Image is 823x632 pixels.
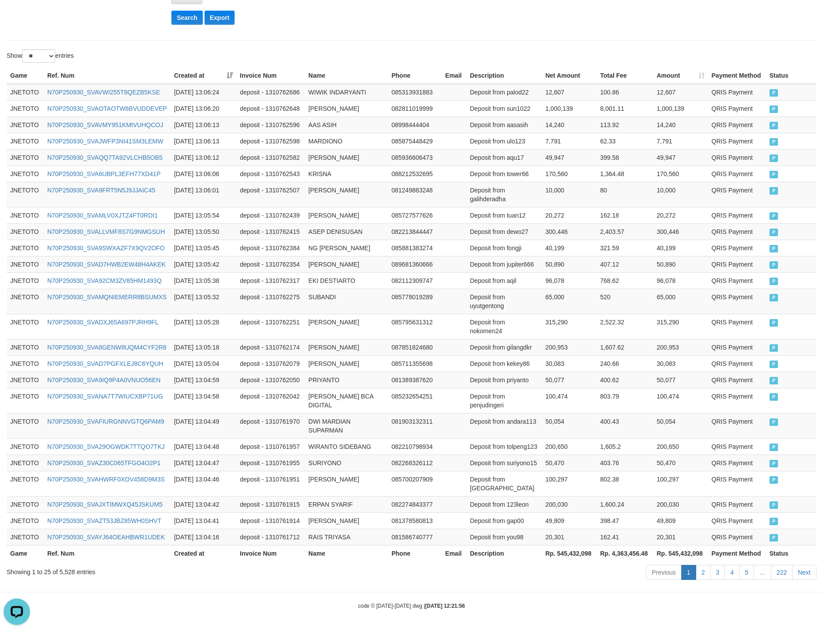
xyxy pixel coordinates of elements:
[47,105,167,112] a: N70P250930_SVAOTAOTW6BVUDDEVEP
[236,100,305,117] td: deposit - 1310762648
[47,228,165,235] a: N70P250930_SVALLVMF8S7G9NMGSUH
[171,289,236,314] td: [DATE] 13:05:32
[388,100,442,117] td: 082811019999
[596,207,653,223] td: 162.18
[47,534,165,541] a: N70P250930_SVAYJ64OEAHBWR1UDEK
[708,438,766,455] td: QRIS Payment
[708,256,766,272] td: QRIS Payment
[7,223,44,240] td: JNETOTO
[236,339,305,355] td: deposit - 1310762174
[770,361,778,368] span: PAID
[47,89,160,96] a: N70P250930_SVAVWI255T8QEZB5KSE
[596,84,653,101] td: 100.86
[653,149,708,166] td: 49,947
[388,314,442,339] td: 085795631312
[7,84,44,101] td: JNETOTO
[47,245,165,252] a: N70P250930_SVA9SWXAZF7X9QV2OFO
[47,393,163,400] a: N70P250930_SVANA7T7WIUCXBP71UG
[236,223,305,240] td: deposit - 1310762415
[653,182,708,207] td: 10,000
[653,240,708,256] td: 40,199
[596,413,653,438] td: 400.43
[542,182,596,207] td: 10,000
[44,68,171,84] th: Ref. Num
[596,256,653,272] td: 407.12
[388,68,442,84] th: Phone
[596,355,653,372] td: 240.66
[7,49,74,63] label: Show entries
[47,344,167,351] a: N70P250930_SVA8GENW8UQM4CYF2R8
[7,272,44,289] td: JNETOTO
[653,256,708,272] td: 50,890
[171,355,236,372] td: [DATE] 13:05:04
[596,272,653,289] td: 768.62
[236,388,305,413] td: deposit - 1310762042
[7,240,44,256] td: JNETOTO
[236,438,305,455] td: deposit - 1310761957
[7,355,44,372] td: JNETOTO
[305,133,388,149] td: MARDIONO
[653,100,708,117] td: 1,000,139
[596,289,653,314] td: 520
[653,372,708,388] td: 50,077
[305,388,388,413] td: [PERSON_NAME] BCA DIGITAL
[542,388,596,413] td: 100,474
[708,455,766,471] td: QRIS Payment
[653,339,708,355] td: 200,953
[305,117,388,133] td: AAS ASIH
[708,355,766,372] td: QRIS Payment
[770,89,778,97] span: PAID
[171,272,236,289] td: [DATE] 13:05:38
[596,455,653,471] td: 403.76
[305,455,388,471] td: SURIYONO
[708,339,766,355] td: QRIS Payment
[466,256,542,272] td: Deposit from jupiter666
[710,565,725,580] a: 3
[770,138,778,146] span: PAID
[770,187,778,195] span: PAID
[7,471,44,496] td: JNETOTO
[653,133,708,149] td: 7,791
[466,207,542,223] td: Deposit from tuan12
[653,314,708,339] td: 315,290
[305,149,388,166] td: [PERSON_NAME]
[770,393,778,401] span: PAID
[653,223,708,240] td: 300,446
[47,277,162,284] a: N70P250930_SVA92CM3ZV85HM1493Q
[466,355,542,372] td: Deposit from kekey86
[770,229,778,236] span: PAID
[305,372,388,388] td: PRIYANTO
[171,223,236,240] td: [DATE] 13:05:50
[7,100,44,117] td: JNETOTO
[171,339,236,355] td: [DATE] 13:05:18
[708,413,766,438] td: QRIS Payment
[596,166,653,182] td: 1,364.48
[305,471,388,496] td: [PERSON_NAME]
[171,372,236,388] td: [DATE] 13:04:59
[7,149,44,166] td: JNETOTO
[236,413,305,438] td: deposit - 1310761970
[770,212,778,220] span: PAID
[47,154,163,161] a: N70P250930_SVAQQ7TA92VLCHB5OB5
[770,261,778,269] span: PAID
[542,223,596,240] td: 300,446
[596,149,653,166] td: 399.58
[47,517,161,524] a: N70P250930_SVAZT53JBZ85WH0SHVT
[305,413,388,438] td: DWI MARDIAN SUPARMAN
[596,182,653,207] td: 80
[466,314,542,339] td: Deposit from nokomen24
[7,182,44,207] td: JNETOTO
[47,376,161,384] a: N70P250930_SVA9IQ9P4A0VNUO56EN
[770,444,778,451] span: PAID
[171,256,236,272] td: [DATE] 13:05:42
[708,166,766,182] td: QRIS Payment
[388,240,442,256] td: 085881383274
[596,314,653,339] td: 2,522.32
[305,314,388,339] td: [PERSON_NAME]
[305,84,388,101] td: WIWIK INDARYANTI
[388,372,442,388] td: 081389387620
[596,438,653,455] td: 1,605.2
[236,314,305,339] td: deposit - 1310762251
[596,240,653,256] td: 321.59
[388,223,442,240] td: 082213844447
